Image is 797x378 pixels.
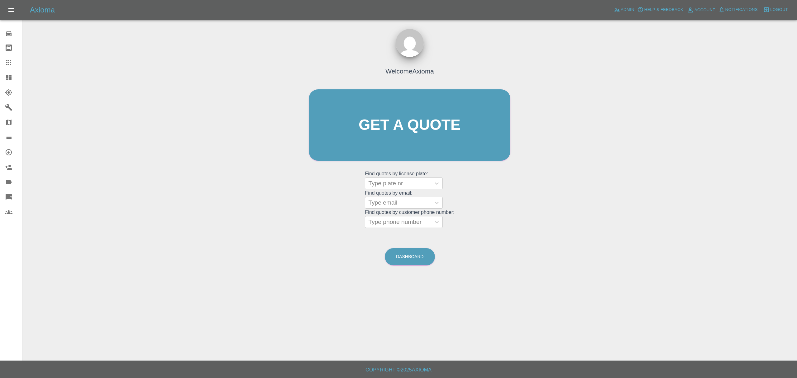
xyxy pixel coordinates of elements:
span: Logout [770,6,788,13]
grid: Find quotes by email: [365,190,454,209]
grid: Find quotes by license plate: [365,171,454,189]
span: Notifications [725,6,758,13]
span: Admin [621,6,634,13]
grid: Find quotes by customer phone number: [365,210,454,228]
h4: Welcome Axioma [385,66,434,76]
span: Help & Feedback [644,6,683,13]
img: ... [396,29,424,57]
button: Notifications [717,5,759,15]
h5: Axioma [30,5,55,15]
button: Logout [762,5,790,15]
a: Get a quote [309,89,510,161]
button: Help & Feedback [636,5,685,15]
a: Dashboard [385,248,435,265]
h6: Copyright © 2025 Axioma [5,366,792,374]
a: Admin [612,5,636,15]
span: Account [695,7,715,14]
a: Account [685,5,717,15]
button: Open drawer [4,2,19,17]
